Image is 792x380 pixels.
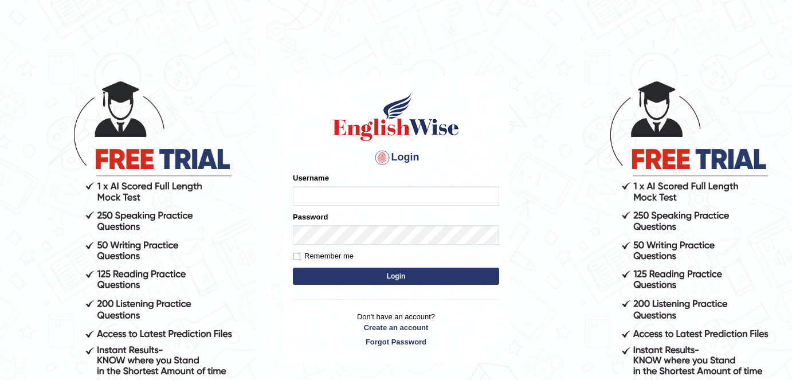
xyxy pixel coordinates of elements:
p: Don't have an account? [293,311,499,347]
img: Logo of English Wise sign in for intelligent practice with AI [331,91,461,143]
a: Forgot Password [293,336,499,347]
label: Remember me [293,250,354,262]
button: Login [293,268,499,285]
label: Username [293,173,329,183]
label: Password [293,211,328,222]
input: Remember me [293,253,300,260]
h4: Login [293,148,499,167]
a: Create an account [293,322,499,333]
